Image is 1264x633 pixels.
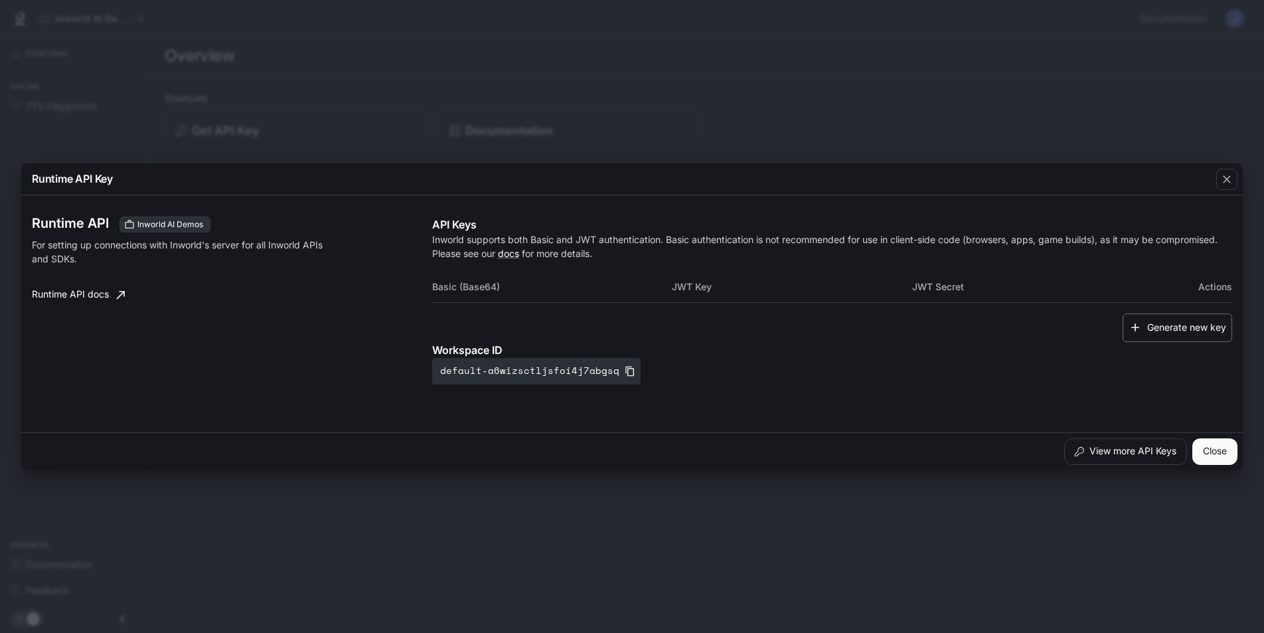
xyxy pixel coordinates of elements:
button: View more API Keys [1064,438,1187,465]
div: These keys will apply to your current workspace only [119,217,210,232]
button: Generate new key [1123,314,1232,342]
h3: Runtime API [32,217,109,230]
th: Actions [1152,271,1232,303]
p: Workspace ID [432,342,1232,358]
th: JWT Key [672,271,912,303]
th: Basic (Base64) [432,271,672,303]
button: default-a6wizsctljsfoi4j7abgsq [432,358,641,385]
p: API Keys [432,217,1232,232]
a: docs [498,248,519,259]
th: JWT Secret [912,271,1152,303]
button: Close [1192,438,1237,465]
a: Runtime API docs [27,282,130,308]
p: Runtime API Key [32,171,113,187]
p: Inworld supports both Basic and JWT authentication. Basic authentication is not recommended for u... [432,232,1232,260]
p: For setting up connections with Inworld's server for all Inworld APIs and SDKs. [32,238,324,266]
span: Inworld AI Demos [132,219,208,230]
